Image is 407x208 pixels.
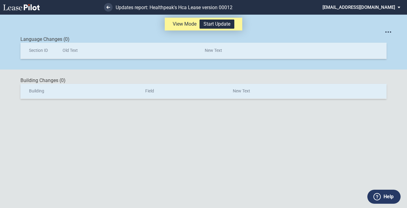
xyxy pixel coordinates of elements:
button: Help [367,190,401,204]
button: Start Update [200,20,234,29]
th: Building [20,84,137,99]
label: Help [384,193,394,201]
button: Open options menu [383,27,393,37]
span: Updates report: Healthpeak's Hca Lease version 00012 [116,5,232,10]
div: Language Changes (0) [20,36,387,43]
th: Old Text [54,43,196,59]
th: Field [137,84,224,99]
div: Building Changes (0) [20,77,387,84]
th: New Text [196,43,350,59]
div: View Mode [165,18,242,30]
th: New Text [224,84,350,99]
th: Section ID [20,43,54,59]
